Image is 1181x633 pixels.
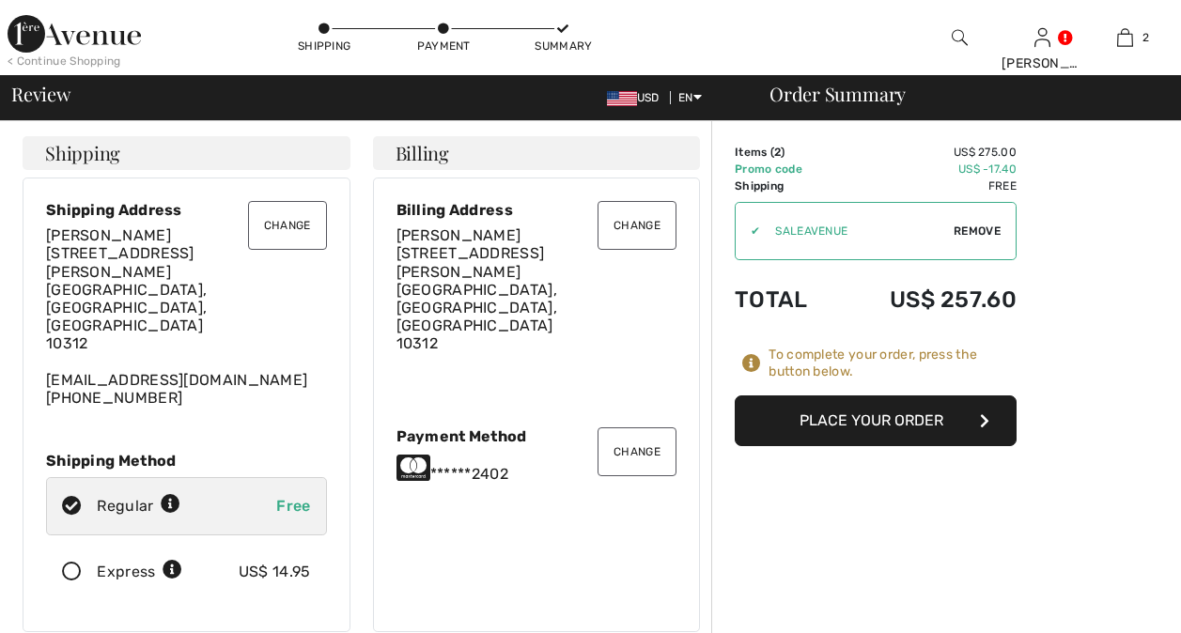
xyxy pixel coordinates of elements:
td: US$ -17.40 [837,161,1017,178]
span: EN [678,91,702,104]
span: 2 [774,146,781,159]
td: Promo code [735,161,837,178]
td: US$ 257.60 [837,268,1017,332]
div: To complete your order, press the button below. [769,347,1017,380]
span: [PERSON_NAME] [46,226,171,244]
span: Billing [396,144,449,162]
td: Free [837,178,1017,194]
span: Review [11,85,70,103]
div: Billing Address [396,201,677,219]
td: Total [735,268,837,332]
input: Promo code [760,203,954,259]
button: Change [598,201,676,250]
span: [STREET_ADDRESS][PERSON_NAME] [GEOGRAPHIC_DATA], [GEOGRAPHIC_DATA], [GEOGRAPHIC_DATA] 10312 [46,244,207,352]
img: My Bag [1117,26,1133,49]
div: Shipping [296,38,352,54]
td: Shipping [735,178,837,194]
div: Order Summary [747,85,1170,103]
div: Payment [415,38,472,54]
span: Remove [954,223,1001,239]
img: US Dollar [607,91,637,106]
div: < Continue Shopping [8,53,121,69]
td: Items ( ) [735,144,837,161]
a: Sign In [1034,28,1050,46]
img: 1ère Avenue [8,15,141,53]
div: Shipping Method [46,452,327,470]
span: USD [607,91,667,104]
img: search the website [952,26,968,49]
div: Shipping Address [46,201,327,219]
div: Express [97,561,182,583]
div: [EMAIL_ADDRESS][DOMAIN_NAME] [PHONE_NUMBER] [46,226,327,407]
button: Change [248,201,327,250]
div: ✔ [736,223,760,239]
div: Regular [97,495,180,517]
span: [PERSON_NAME] [396,226,521,244]
span: Free [276,497,310,515]
button: Place Your Order [735,395,1017,446]
span: Shipping [45,144,120,162]
img: My Info [1034,26,1050,49]
div: Summary [535,38,591,54]
div: [PERSON_NAME] [1002,54,1082,73]
span: 2 [1142,29,1149,46]
div: US$ 14.95 [239,561,311,583]
button: Change [598,427,676,476]
a: 2 [1084,26,1165,49]
td: US$ 275.00 [837,144,1017,161]
div: Payment Method [396,427,677,445]
span: [STREET_ADDRESS][PERSON_NAME] [GEOGRAPHIC_DATA], [GEOGRAPHIC_DATA], [GEOGRAPHIC_DATA] 10312 [396,244,557,352]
